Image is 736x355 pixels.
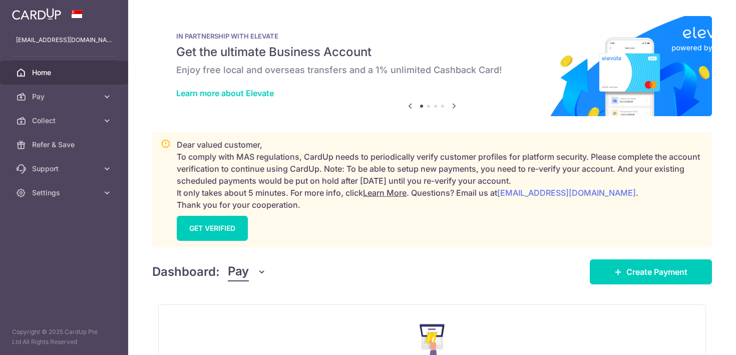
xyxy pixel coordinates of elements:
[152,263,220,281] h4: Dashboard:
[176,32,688,40] p: IN PARTNERSHIP WITH ELEVATE
[152,16,712,116] img: Renovation banner
[176,44,688,60] h5: Get the ultimate Business Account
[497,188,636,198] a: [EMAIL_ADDRESS][DOMAIN_NAME]
[228,262,266,281] button: Pay
[626,266,687,278] span: Create Payment
[32,164,98,174] span: Support
[12,8,61,20] img: CardUp
[176,88,274,98] a: Learn more about Elevate
[32,116,98,126] span: Collect
[32,68,98,78] span: Home
[32,188,98,198] span: Settings
[228,262,249,281] span: Pay
[590,259,712,284] a: Create Payment
[16,35,112,45] p: [EMAIL_ADDRESS][DOMAIN_NAME]
[32,140,98,150] span: Refer & Save
[177,139,703,211] p: Dear valued customer, To comply with MAS regulations, CardUp needs to periodically verify custome...
[363,188,407,198] a: Learn More
[177,216,248,241] a: GET VERIFIED
[176,64,688,76] h6: Enjoy free local and overseas transfers and a 1% unlimited Cashback Card!
[32,92,98,102] span: Pay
